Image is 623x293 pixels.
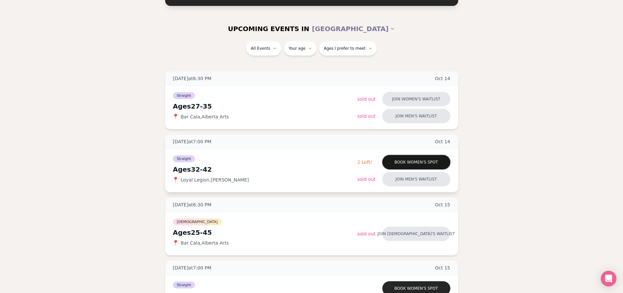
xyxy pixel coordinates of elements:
[288,46,305,51] span: Your age
[173,102,357,111] div: Ages 27-35
[173,228,357,237] div: Ages 25-45
[435,75,450,82] span: Oct 14
[173,282,195,288] span: Straight
[435,138,450,145] span: Oct 14
[173,165,357,174] div: Ages 32-42
[251,46,270,51] span: All Events
[319,41,377,56] button: Ages I prefer to meet
[435,201,450,208] span: Oct 15
[382,227,450,241] button: Join [DEMOGRAPHIC_DATA]'s waitlist
[173,265,212,271] span: [DATE] at 7:00 PM
[357,160,372,165] span: 2 Left!
[173,92,195,99] span: Straight
[284,41,317,56] button: Your age
[181,177,249,183] span: Loyal Legion , [PERSON_NAME]
[382,92,450,106] button: Join women's waitlist
[312,22,395,36] button: [GEOGRAPHIC_DATA]
[173,155,195,162] span: Straight
[382,172,450,186] button: Join men's waitlist
[173,218,222,225] span: [DEMOGRAPHIC_DATA]
[357,113,376,119] span: Sold Out
[324,46,366,51] span: Ages I prefer to meet
[173,138,212,145] span: [DATE] at 7:00 PM
[181,113,229,120] span: Bar Cala , Alberta Arts
[246,41,281,56] button: All Events
[173,75,212,82] span: [DATE] at 6:30 PM
[357,231,376,236] span: Sold Out
[173,114,178,119] span: 📍
[181,240,229,246] span: Bar Cala , Alberta Arts
[382,155,450,169] button: Book women's spot
[357,96,376,102] span: Sold Out
[435,265,450,271] span: Oct 15
[382,109,450,123] button: Join men's waitlist
[228,24,309,33] span: UPCOMING EVENTS IN
[173,177,178,182] span: 📍
[173,240,178,246] span: 📍
[601,271,616,286] div: Open Intercom Messenger
[173,201,212,208] span: [DATE] at 6:30 PM
[357,177,376,182] span: Sold Out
